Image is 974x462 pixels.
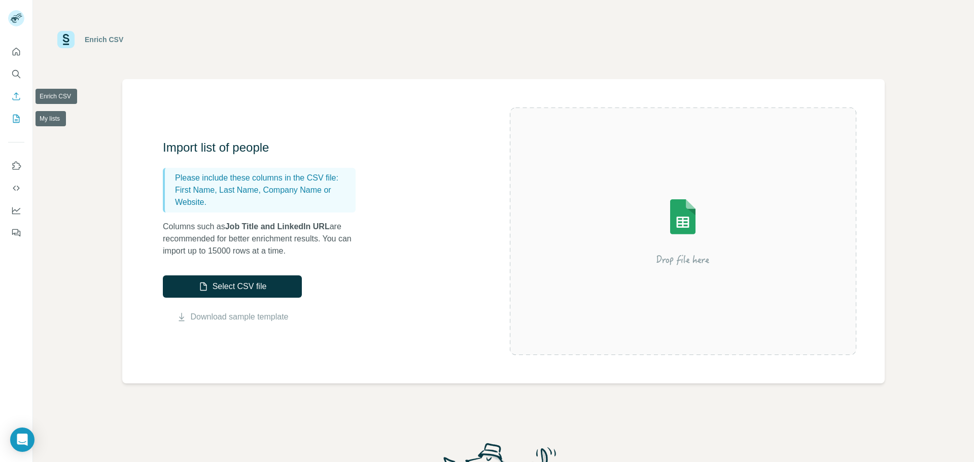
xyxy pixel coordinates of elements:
img: Surfe Logo [57,31,75,48]
button: Use Surfe on LinkedIn [8,157,24,175]
span: Job Title and LinkedIn URL [225,222,330,231]
div: Enrich CSV [85,34,123,45]
p: Columns such as are recommended for better enrichment results. You can import up to 15000 rows at... [163,221,366,257]
button: Search [8,65,24,83]
button: Dashboard [8,201,24,220]
div: Open Intercom Messenger [10,428,34,452]
button: Quick start [8,43,24,61]
button: Select CSV file [163,275,302,298]
h3: Import list of people [163,139,366,156]
button: Use Surfe API [8,179,24,197]
button: Enrich CSV [8,87,24,105]
a: Download sample template [191,311,289,323]
p: First Name, Last Name, Company Name or Website. [175,184,352,208]
p: Please include these columns in the CSV file: [175,172,352,184]
img: Surfe Illustration - Drop file here or select below [592,170,774,292]
button: Feedback [8,224,24,242]
button: Download sample template [163,311,302,323]
button: My lists [8,110,24,128]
